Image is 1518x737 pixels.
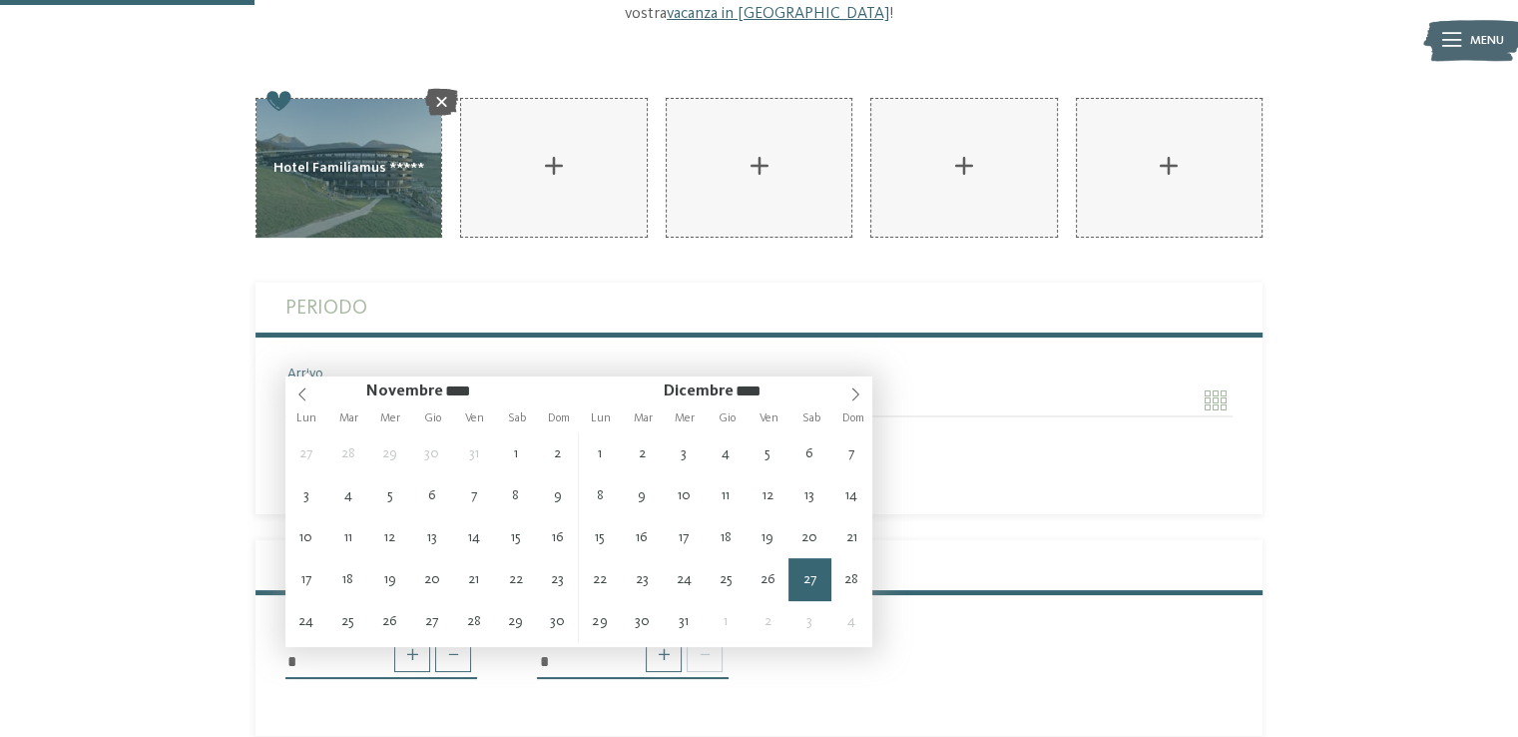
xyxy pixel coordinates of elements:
span: Ottobre 31, 2025 [453,432,495,474]
span: Ottobre 27, 2025 [285,432,327,474]
span: Dicembre 6, 2025 [788,432,830,474]
span: Novembre 16, 2025 [537,516,579,558]
span: Sab [790,412,832,424]
span: Novembre 1, 2025 [495,432,537,474]
span: Dicembre 26, 2025 [747,558,788,600]
span: Dicembre 11, 2025 [705,474,747,516]
span: Dicembre 10, 2025 [663,474,705,516]
span: Novembre 2, 2025 [537,432,579,474]
span: Dicembre 1, 2025 [579,432,621,474]
span: Dicembre 14, 2025 [830,474,872,516]
span: Lun [580,412,622,424]
span: Ottobre 28, 2025 [327,432,369,474]
span: Dicembre 12, 2025 [747,474,788,516]
label: Periodo [285,283,1233,333]
span: Dom [832,412,874,424]
a: vacanza in [GEOGRAPHIC_DATA] [667,6,889,22]
span: Dom [538,412,580,424]
span: Dicembre 7, 2025 [830,432,872,474]
span: Dicembre 27, 2025 [788,558,830,600]
span: Novembre 26, 2025 [369,600,411,642]
span: Novembre 6, 2025 [411,474,453,516]
span: Dicembre [663,383,733,399]
span: Gennaio 3, 2026 [788,600,830,642]
span: Mer [664,412,706,424]
span: Dicembre 29, 2025 [579,600,621,642]
span: Novembre 24, 2025 [285,600,327,642]
span: Gennaio 1, 2026 [705,600,747,642]
span: Novembre 20, 2025 [411,558,453,600]
span: Dicembre 16, 2025 [621,516,663,558]
span: Mer [369,412,411,424]
span: Novembre 18, 2025 [327,558,369,600]
span: Novembre 8, 2025 [495,474,537,516]
span: Dicembre 22, 2025 [579,558,621,600]
span: Novembre 30, 2025 [537,600,579,642]
span: Novembre 3, 2025 [285,474,327,516]
span: Dicembre 25, 2025 [705,558,747,600]
span: Dicembre 3, 2025 [663,432,705,474]
span: Novembre 14, 2025 [453,516,495,558]
span: Mar [622,412,664,424]
span: Novembre 12, 2025 [369,516,411,558]
span: Novembre 23, 2025 [537,558,579,600]
span: Dicembre 20, 2025 [788,516,830,558]
span: Dicembre 28, 2025 [830,558,872,600]
span: Dicembre 23, 2025 [621,558,663,600]
span: Gennaio 2, 2026 [747,600,788,642]
span: Dicembre 30, 2025 [621,600,663,642]
span: Ottobre 30, 2025 [411,432,453,474]
span: Dicembre 21, 2025 [830,516,872,558]
span: Dicembre 18, 2025 [705,516,747,558]
span: Gennaio 4, 2026 [830,600,872,642]
span: Gio [411,412,453,424]
span: Novembre 22, 2025 [495,558,537,600]
span: Novembre 29, 2025 [495,600,537,642]
span: Dicembre 4, 2025 [705,432,747,474]
span: Novembre 27, 2025 [411,600,453,642]
span: Novembre 4, 2025 [327,474,369,516]
span: Dicembre 2, 2025 [621,432,663,474]
span: Novembre 28, 2025 [453,600,495,642]
span: Novembre 13, 2025 [411,516,453,558]
span: Ven [749,412,790,424]
span: Lun [285,412,327,424]
span: Dicembre 5, 2025 [747,432,788,474]
span: Novembre 19, 2025 [369,558,411,600]
span: Mar [327,412,369,424]
span: Dicembre 31, 2025 [663,600,705,642]
span: Dicembre 17, 2025 [663,516,705,558]
span: Novembre 7, 2025 [453,474,495,516]
span: Ottobre 29, 2025 [369,432,411,474]
span: Sab [496,412,538,424]
span: Novembre 25, 2025 [327,600,369,642]
span: Novembre 17, 2025 [285,558,327,600]
span: Novembre 9, 2025 [537,474,579,516]
span: Novembre 5, 2025 [369,474,411,516]
span: Novembre 21, 2025 [453,558,495,600]
span: Ven [454,412,496,424]
span: Dicembre 19, 2025 [747,516,788,558]
span: Gio [706,412,748,424]
input: Year [733,382,792,399]
span: Dicembre 24, 2025 [663,558,705,600]
span: Dicembre 15, 2025 [579,516,621,558]
span: Dicembre 9, 2025 [621,474,663,516]
span: Dicembre 8, 2025 [579,474,621,516]
input: Year [443,382,503,399]
span: Novembre 15, 2025 [495,516,537,558]
span: Dicembre 13, 2025 [788,474,830,516]
span: Novembre 10, 2025 [285,516,327,558]
span: Novembre 11, 2025 [327,516,369,558]
span: Novembre [366,383,443,399]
